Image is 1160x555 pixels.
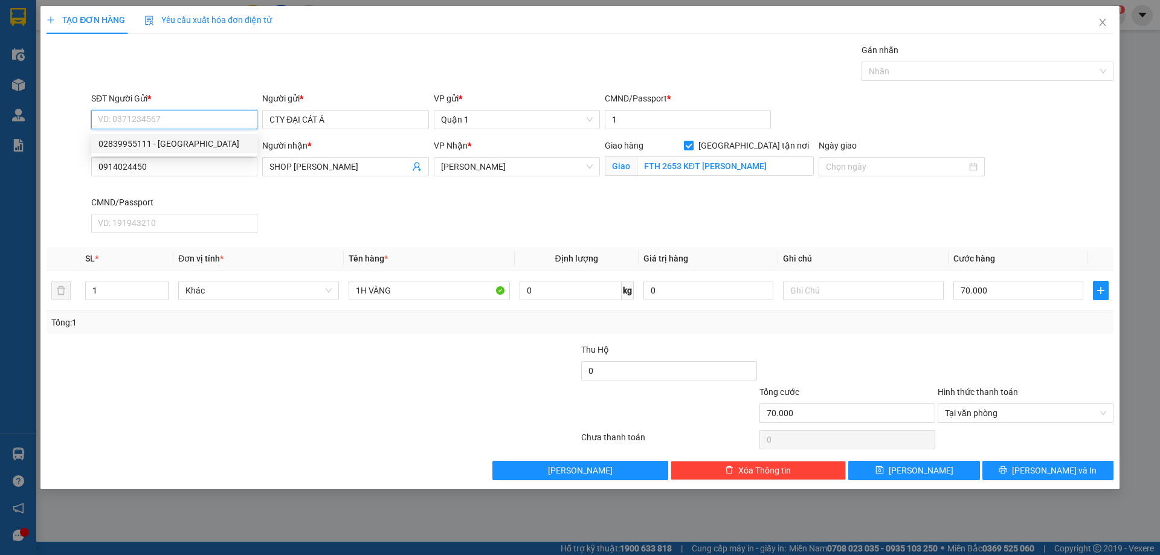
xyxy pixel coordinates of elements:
span: Xóa Thông tin [738,464,791,477]
button: save[PERSON_NAME] [848,461,979,480]
span: Thu Hộ [581,345,609,354]
input: VD: Bàn, Ghế [349,281,509,300]
div: Người gửi [262,92,428,105]
span: close [1098,18,1107,27]
span: Cước hàng [953,254,995,263]
input: Ghi Chú [783,281,944,300]
div: Người nhận [262,139,428,152]
input: 0 [643,281,773,300]
input: Ngày giao [826,160,967,173]
span: [PERSON_NAME] [548,464,613,477]
button: [PERSON_NAME] [492,461,668,480]
span: [GEOGRAPHIC_DATA] tận nơi [694,139,814,152]
div: SĐT Người Gửi [91,92,257,105]
input: Giao tận nơi [637,156,814,176]
button: plus [1093,281,1109,300]
span: Đơn vị tính [178,254,224,263]
span: VP Nhận [434,141,468,150]
span: SL [85,254,95,263]
span: Giá trị hàng [643,254,688,263]
label: Ngày giao [819,141,857,150]
div: VP gửi [434,92,600,105]
span: save [875,466,884,475]
span: Giao [605,156,637,176]
label: Hình thức thanh toán [938,387,1018,397]
div: 02839955111 - [GEOGRAPHIC_DATA] [98,137,250,150]
span: TẠO ĐƠN HÀNG [47,15,125,25]
span: Yêu cầu xuất hóa đơn điện tử [144,15,272,25]
span: Tại văn phòng [945,404,1106,422]
button: delete [51,281,71,300]
label: Gán nhãn [862,45,898,55]
span: plus [47,16,55,24]
div: 02839955111 - ĐẠI CÁT Á [91,134,257,153]
span: [PERSON_NAME] và In [1012,464,1097,477]
span: Định lượng [555,254,598,263]
span: Lê Hồng Phong [441,158,593,176]
button: deleteXóa Thông tin [671,461,846,480]
div: CMND/Passport [605,92,771,105]
div: Chưa thanh toán [580,431,758,452]
span: [PERSON_NAME] [889,464,953,477]
img: icon [144,16,154,25]
div: Tổng: 1 [51,316,448,329]
span: kg [622,281,634,300]
span: delete [725,466,733,475]
span: Quận 1 [441,111,593,129]
span: Tên hàng [349,254,388,263]
th: Ghi chú [778,247,949,271]
button: Close [1086,6,1120,40]
span: Tổng cước [759,387,799,397]
span: Khác [185,281,332,300]
button: printer[PERSON_NAME] và In [982,461,1113,480]
span: plus [1094,286,1108,295]
span: user-add [412,162,422,172]
div: CMND/Passport [91,196,257,209]
span: Giao hàng [605,141,643,150]
span: printer [999,466,1007,475]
